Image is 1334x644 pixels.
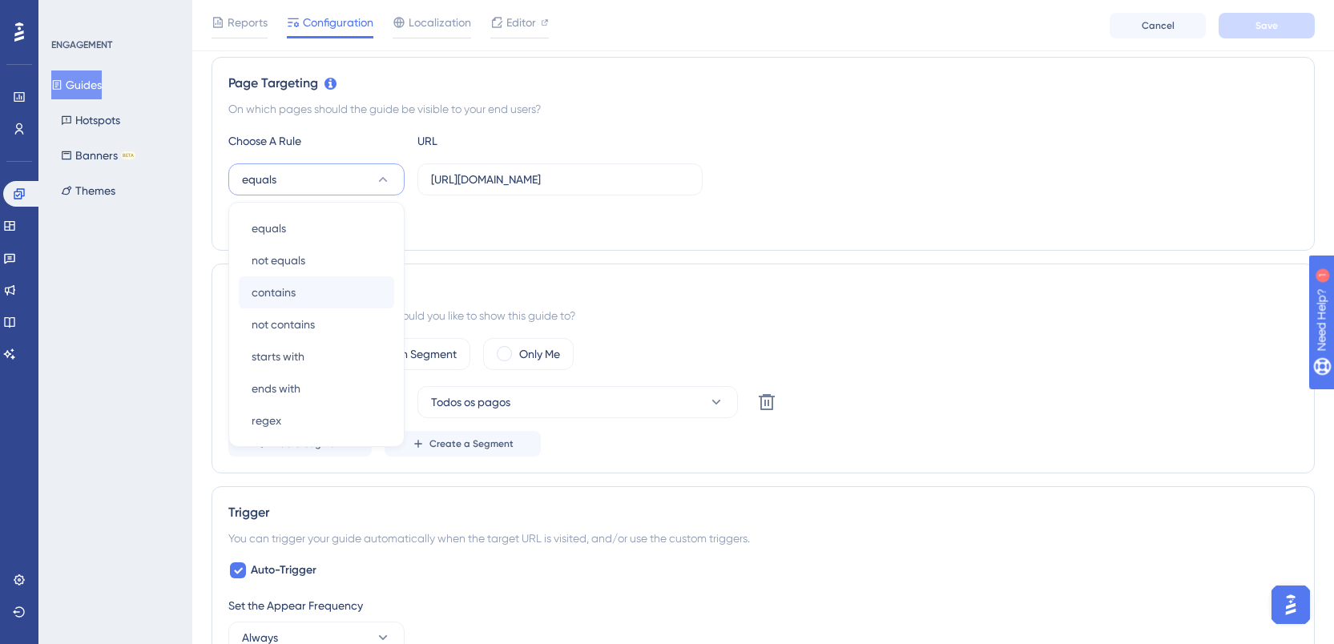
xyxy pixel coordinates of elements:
[239,244,394,276] button: not equals
[228,280,1298,300] div: Audience Segmentation
[303,13,373,32] span: Configuration
[252,219,286,238] span: equals
[252,411,281,430] span: regex
[228,529,1298,548] div: You can trigger your guide automatically when the target URL is visited, and/or use the custom tr...
[242,170,276,189] span: equals
[51,176,125,205] button: Themes
[506,13,536,32] span: Editor
[1110,13,1206,38] button: Cancel
[51,106,130,135] button: Hotspots
[369,344,457,364] label: Custom Segment
[431,171,689,188] input: yourwebsite.com/path
[252,379,300,398] span: ends with
[239,308,394,340] button: not contains
[239,372,394,405] button: ends with
[239,212,394,244] button: equals
[252,315,315,334] span: not contains
[228,306,1298,325] div: Which segment of the audience would you like to show this guide to?
[1219,13,1315,38] button: Save
[111,8,116,21] div: 1
[51,141,145,170] button: BannersBETA
[228,13,268,32] span: Reports
[228,596,1298,615] div: Set the Appear Frequency
[417,386,738,418] button: Todos os pagos
[252,347,304,366] span: starts with
[239,340,394,372] button: starts with
[429,437,514,450] span: Create a Segment
[1255,19,1278,32] span: Save
[228,131,405,151] div: Choose A Rule
[239,405,394,437] button: regex
[417,131,594,151] div: URL
[228,163,405,195] button: equals
[1267,581,1315,629] iframe: UserGuiding AI Assistant Launcher
[38,4,100,23] span: Need Help?
[251,561,316,580] span: Auto-Trigger
[252,283,296,302] span: contains
[228,99,1298,119] div: On which pages should the guide be visible to your end users?
[519,344,560,364] label: Only Me
[431,392,510,412] span: Todos os pagos
[51,70,102,99] button: Guides
[239,276,394,308] button: contains
[228,503,1298,522] div: Trigger
[1142,19,1175,32] span: Cancel
[51,38,112,51] div: ENGAGEMENT
[252,251,305,270] span: not equals
[409,13,471,32] span: Localization
[228,74,1298,93] div: Page Targeting
[121,151,135,159] div: BETA
[385,431,541,457] button: Create a Segment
